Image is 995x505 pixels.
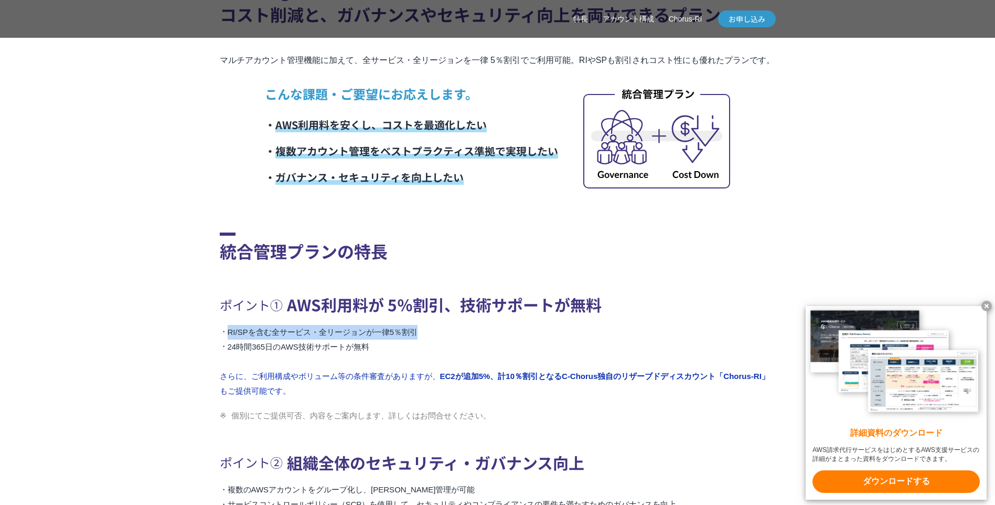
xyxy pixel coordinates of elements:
li: さらに、ご利用構成やボリューム等の条件審査がありますが、 もご提供可能です。 [220,369,776,398]
x-t: AWS請求代行サービスをはじめとするAWS支援サービスの詳細がまとまった資料をダウンロードできます。 [812,446,980,464]
li: RI/SPを含む全サービス・全リージョンが一律5％割引 [220,325,776,340]
span: ポイント② [220,450,283,474]
p: マルチアカウント管理機能に加えて、全サービス・全リージョンを一律 5％割引でご利用可能。RIやSPも割引されコスト性にも優れたプランです。 [220,53,776,68]
x-t: ダウンロードする [812,470,980,493]
a: 詳細資料のダウンロード AWS請求代行サービスをはじめとするAWS支援サービスの詳細がまとまった資料をダウンロードできます。 ダウンロードする [806,306,987,500]
a: お申し込み [718,10,776,27]
span: ポイント① [220,293,283,317]
span: お申し込み [718,14,776,25]
a: 特長 [573,14,588,25]
li: ・ [265,112,558,138]
a: Chorus-RI [669,14,702,25]
li: ・ [265,164,558,191]
a: アカウント構成 [603,14,654,25]
span: ガバナンス・セキュリティを向上したい [275,170,464,185]
img: 統合管理プラン_内容イメージ [583,87,730,188]
h3: AWS利用料が 5％割引、技術サポートが無料 [220,290,776,320]
span: 複数アカウント管理をベストプラクティス準拠で実現したい [275,143,558,159]
span: AWS利用料を安くし、コストを最適化したい [275,117,487,132]
li: 個別にてご提供可否、内容をご案内します、詳しくはお問合せください。 [220,409,776,423]
li: ・ [265,138,558,164]
h2: 統合管理プランの特長 [220,233,776,264]
h3: 組織全体のセキュリティ・ガバナンス向上 [220,448,776,478]
x-t: 詳細資料のダウンロード [812,427,980,439]
li: 複数のAWSアカウントをグループ化し、[PERSON_NAME]管理が可能 [220,482,776,497]
li: 24時間365日のAWS技術サポートが無料 [220,340,776,354]
p: こんな課題・ご要望にお応えします。 [265,85,558,103]
strong: EC2が追加5%、計10％割引となるC-Chorus独自のリザーブドディスカウント「Chorus-RI」 [440,372,769,381]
